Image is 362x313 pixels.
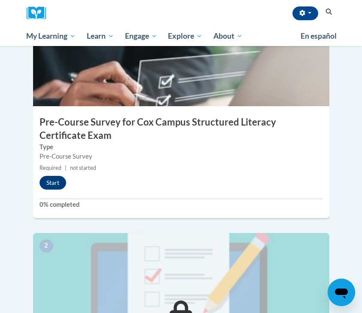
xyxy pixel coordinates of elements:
[81,26,119,46] a: Learn
[20,26,342,46] div: Main menu
[70,165,96,171] span: not started
[40,152,323,161] div: Pre-Course Survey
[208,26,248,46] a: About
[292,6,318,20] button: Account Settings
[26,31,76,41] span: My Learning
[40,142,323,152] label: Type
[301,31,337,40] span: En español
[328,279,355,306] iframe: Button to launch messaging window
[33,116,329,142] h3: Pre-Course Survey for Cox Campus Structured Literacy Certificate Exam
[27,6,52,20] img: Logo brand
[168,31,202,41] span: Explore
[65,165,67,171] span: |
[40,239,53,252] span: 2
[125,31,157,41] span: Engage
[21,26,82,46] a: My Learning
[33,20,329,106] img: Course Image
[40,200,323,209] label: 0% completed
[213,31,243,41] span: About
[322,7,335,17] button: Search
[27,6,52,20] a: Cox Campus
[40,165,61,171] span: Required
[87,31,114,41] span: Learn
[162,26,208,46] a: Explore
[119,26,163,46] a: Engage
[295,27,342,45] a: En español
[40,176,66,190] button: Start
